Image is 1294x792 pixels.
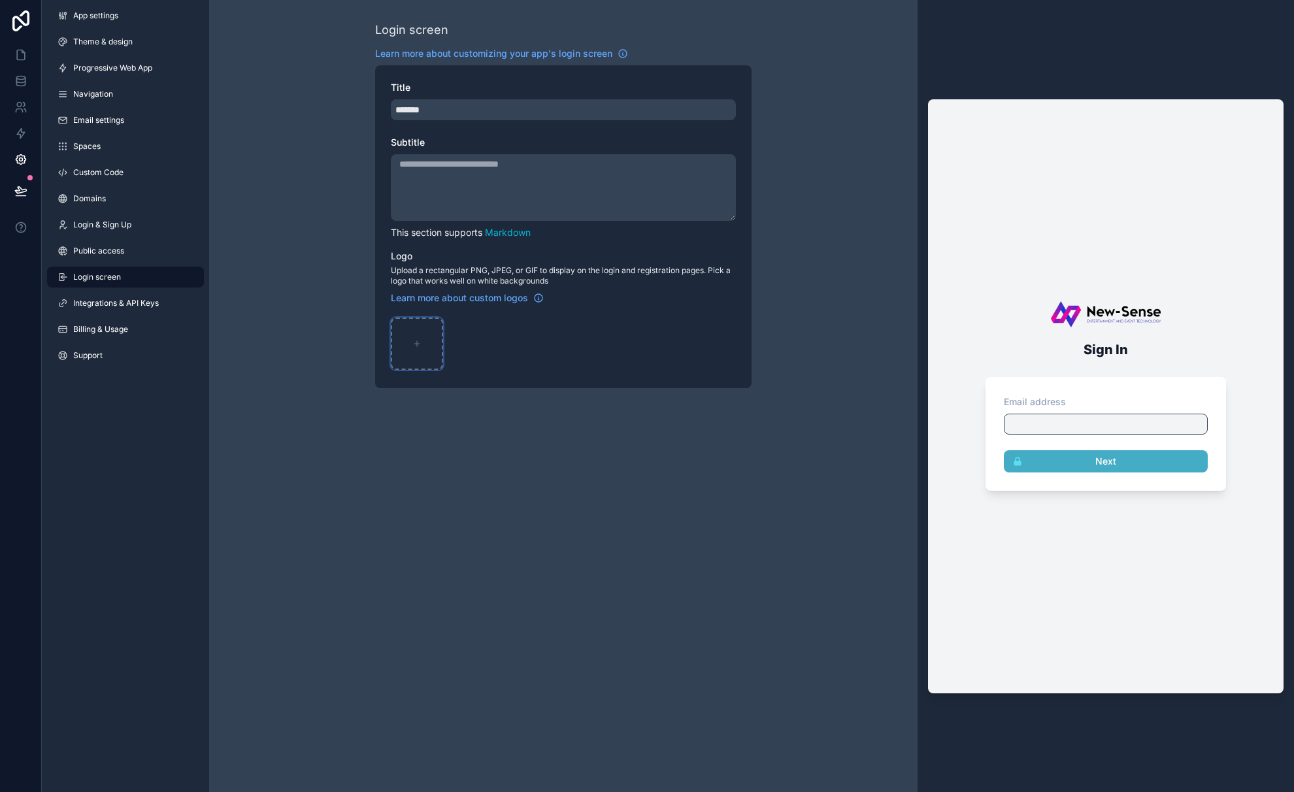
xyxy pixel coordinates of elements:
span: Upload a rectangular PNG, JPEG, or GIF to display on the login and registration pages. Pick a log... [391,265,736,286]
span: Support [73,350,103,361]
span: Spaces [73,141,101,152]
span: This section supports [391,227,482,238]
span: Email settings [73,115,124,125]
span: Theme & design [73,37,133,47]
span: Progressive Web App [73,63,152,73]
span: Domains [73,193,106,204]
span: Logo [391,250,412,261]
a: Billing & Usage [47,319,204,340]
span: Integrations & API Keys [73,298,159,308]
div: Login screen [375,21,448,39]
span: App settings [73,10,118,21]
a: Learn more about custom logos [391,291,544,305]
span: Public access [73,246,124,256]
span: Login screen [73,272,121,282]
a: Spaces [47,136,204,157]
a: Progressive Web App [47,58,204,78]
a: Login screen [47,267,204,288]
a: Public access [47,240,204,261]
a: Markdown [485,227,531,238]
img: logo [1051,301,1161,327]
h2: Sign In [980,338,1231,361]
span: Title [391,82,410,93]
a: Support [47,345,204,366]
span: Learn more about custom logos [391,291,528,305]
span: Subtitle [391,137,425,148]
a: Integrations & API Keys [47,293,204,314]
span: Billing & Usage [73,324,128,335]
a: Learn more about customizing your app's login screen [375,47,628,60]
a: Navigation [47,84,204,105]
a: Email settings [47,110,204,131]
span: Custom Code [73,167,124,178]
a: Login & Sign Up [47,214,204,235]
button: Next [1004,450,1208,472]
span: Learn more about customizing your app's login screen [375,47,612,60]
label: Email address [1004,395,1066,408]
span: Navigation [73,89,113,99]
span: Login & Sign Up [73,220,131,230]
a: Theme & design [47,31,204,52]
a: Custom Code [47,162,204,183]
a: Domains [47,188,204,209]
a: App settings [47,5,204,26]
